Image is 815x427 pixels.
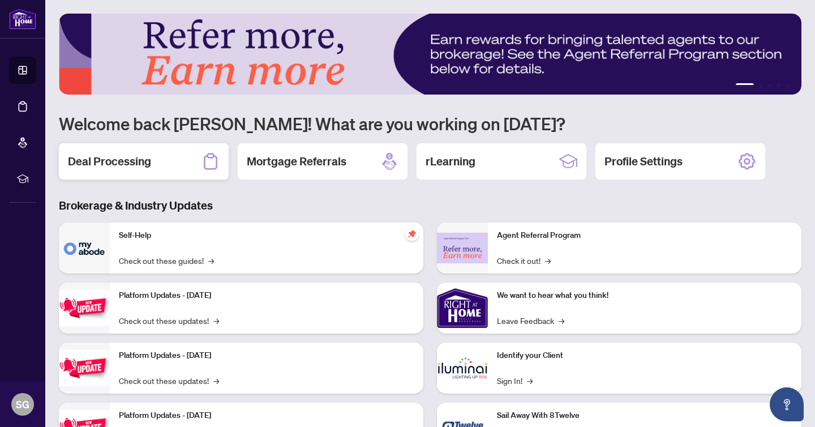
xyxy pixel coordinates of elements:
p: Platform Updates - [DATE] [119,289,414,302]
span: → [213,374,219,387]
button: 5 [786,83,790,88]
span: → [559,314,564,327]
h2: Profile Settings [604,153,683,169]
span: → [545,254,551,267]
p: Identify your Client [497,349,792,362]
a: Check out these guides!→ [119,254,214,267]
span: → [213,314,219,327]
a: Check out these updates!→ [119,374,219,387]
img: Identify your Client [437,343,488,394]
img: Agent Referral Program [437,233,488,264]
span: pushpin [405,227,419,241]
span: → [208,254,214,267]
p: We want to hear what you think! [497,289,792,302]
p: Self-Help [119,229,414,242]
span: SG [16,396,29,412]
button: Open asap [770,387,804,421]
h1: Welcome back [PERSON_NAME]! What are you working on [DATE]? [59,113,801,134]
h2: rLearning [426,153,475,169]
img: Platform Updates - July 21, 2025 [59,290,110,326]
h2: Deal Processing [68,153,151,169]
a: Sign In!→ [497,374,533,387]
button: 4 [777,83,781,88]
span: → [527,374,533,387]
button: 1 [736,83,754,88]
a: Leave Feedback→ [497,314,564,327]
button: 2 [758,83,763,88]
a: Check out these updates!→ [119,314,219,327]
img: Platform Updates - July 8, 2025 [59,350,110,386]
img: logo [9,8,36,29]
img: We want to hear what you think! [437,283,488,334]
img: Self-Help [59,223,110,274]
p: Platform Updates - [DATE] [119,409,414,422]
h3: Brokerage & Industry Updates [59,198,801,213]
h2: Mortgage Referrals [247,153,346,169]
p: Agent Referral Program [497,229,792,242]
a: Check it out!→ [497,254,551,267]
p: Platform Updates - [DATE] [119,349,414,362]
button: 3 [767,83,772,88]
p: Sail Away With 8Twelve [497,409,792,422]
img: Slide 0 [59,14,801,95]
